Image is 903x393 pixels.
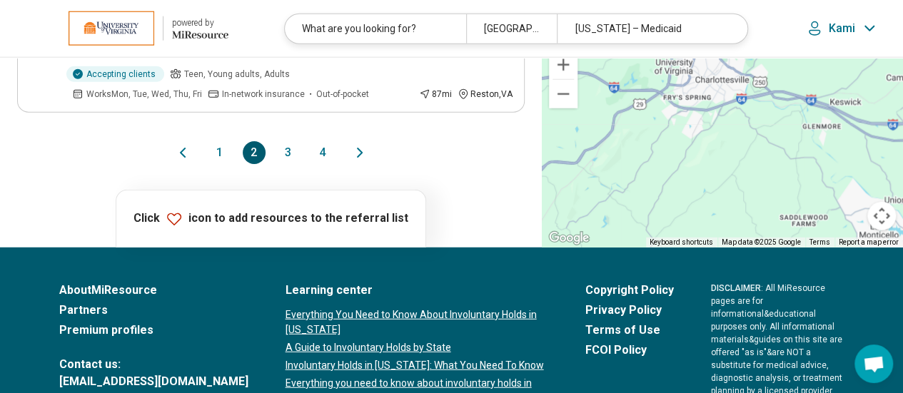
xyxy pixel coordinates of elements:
span: Teen, Young adults, Adults [184,68,290,81]
span: Works Mon, Tue, Wed, Thu, Fri [86,88,202,101]
a: Premium profiles [59,322,248,339]
a: Everything You Need to Know About Involuntary Holds in [US_STATE] [286,307,548,337]
button: 1 [208,141,231,164]
p: Click icon to add resources to the referral list [133,210,408,228]
div: Accepting clients [66,66,164,82]
a: [EMAIL_ADDRESS][DOMAIN_NAME] [59,373,248,390]
div: [GEOGRAPHIC_DATA], [GEOGRAPHIC_DATA] [466,14,557,44]
p: Kami [829,21,855,36]
div: powered by [172,16,228,29]
button: Zoom in [549,51,577,79]
a: FCOI Policy [585,342,674,359]
span: Map data ©2025 Google [722,238,801,246]
button: Previous page [174,141,191,164]
div: Reston , VA [458,88,513,101]
a: Partners [59,302,248,319]
a: Report a map error [839,238,899,246]
a: AboutMiResource [59,282,248,299]
a: A Guide to Involuntary Holds by State [286,340,548,355]
a: Learning center [286,282,548,299]
span: In-network insurance [222,88,305,101]
a: Open this area in Google Maps (opens a new window) [545,229,592,247]
a: University of Virginiapowered by [23,11,228,46]
button: Zoom out [549,80,577,108]
button: Map camera controls [867,202,896,230]
span: Contact us: [59,356,248,373]
a: Terms (opens in new tab) [809,238,830,246]
div: Open chat [854,344,893,383]
span: Out-of-pocket [316,88,369,101]
a: Privacy Policy [585,302,674,319]
a: Terms of Use [585,322,674,339]
button: 4 [311,141,334,164]
button: Next page [351,141,368,164]
a: Copyright Policy [585,282,674,299]
div: 87 mi [419,88,452,101]
button: Keyboard shortcuts [650,238,713,247]
a: Involuntary Holds in [US_STATE]: What You Need To Know [286,358,548,373]
button: 3 [277,141,300,164]
button: 2 [243,141,266,164]
img: University of Virginia [69,11,154,46]
div: What are you looking for? [285,14,466,44]
span: DISCLAIMER [711,283,761,293]
div: [US_STATE] – Medicaid [557,14,738,44]
img: Google [545,229,592,247]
